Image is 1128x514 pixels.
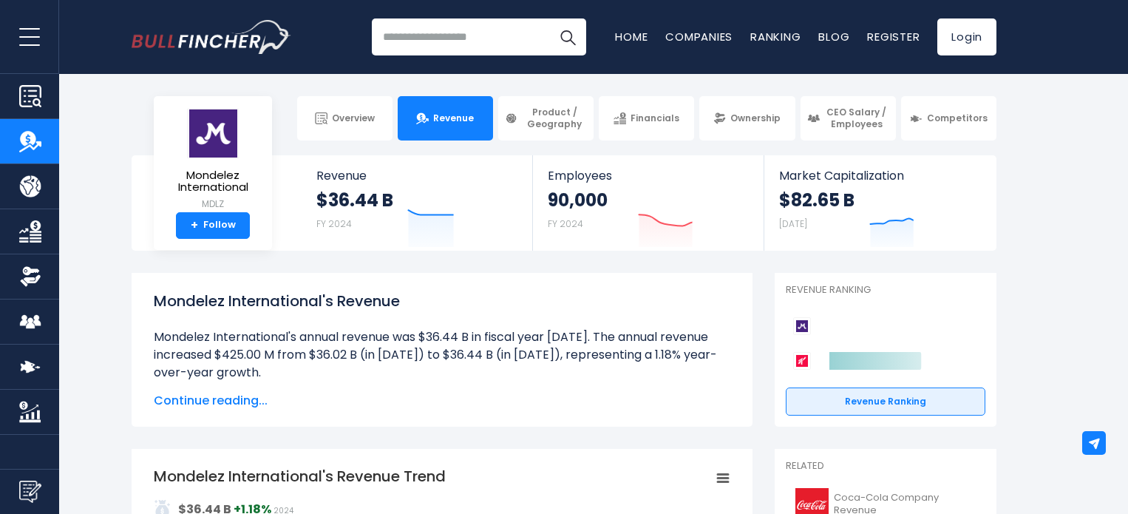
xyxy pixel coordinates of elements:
[764,155,995,251] a: Market Capitalization $82.65 B [DATE]
[166,197,260,211] small: MDLZ
[824,106,889,129] span: CEO Salary / Employees
[533,155,763,251] a: Employees 90,000 FY 2024
[786,460,985,473] p: Related
[498,96,594,141] a: Product / Geography
[779,169,980,183] span: Market Capitalization
[132,20,291,54] a: Go to homepage
[750,29,801,44] a: Ranking
[154,290,730,312] h1: Mondelez International's Revenue
[937,18,996,55] a: Login
[779,189,855,212] strong: $82.65 B
[176,212,250,239] a: +Follow
[779,217,807,230] small: [DATE]
[316,217,352,230] small: FY 2024
[786,388,985,416] a: Revenue Ranking
[631,112,679,124] span: Financials
[302,155,533,251] a: Revenue $36.44 B FY 2024
[793,352,811,370] img: Kellanova competitors logo
[522,106,587,129] span: Product / Geography
[615,29,648,44] a: Home
[154,392,730,410] span: Continue reading...
[786,284,985,297] p: Revenue Ranking
[297,96,393,141] a: Overview
[901,96,996,141] a: Competitors
[316,189,393,212] strong: $36.44 B
[332,112,375,124] span: Overview
[801,96,896,141] a: CEO Salary / Employees
[549,18,586,55] button: Search
[132,20,291,54] img: Bullfincher logo
[165,108,261,212] a: Mondelez International MDLZ
[154,328,730,382] li: Mondelez International's annual revenue was $36.44 B in fiscal year [DATE]. The annual revenue in...
[316,169,518,183] span: Revenue
[398,96,493,141] a: Revenue
[599,96,694,141] a: Financials
[867,29,920,44] a: Register
[818,29,849,44] a: Blog
[166,169,260,194] span: Mondelez International
[665,29,733,44] a: Companies
[191,219,198,232] strong: +
[699,96,795,141] a: Ownership
[730,112,781,124] span: Ownership
[19,266,41,288] img: Ownership
[548,217,583,230] small: FY 2024
[927,112,988,124] span: Competitors
[548,189,608,212] strong: 90,000
[433,112,474,124] span: Revenue
[548,169,748,183] span: Employees
[154,466,446,487] tspan: Mondelez International's Revenue Trend
[793,317,811,335] img: Mondelez International competitors logo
